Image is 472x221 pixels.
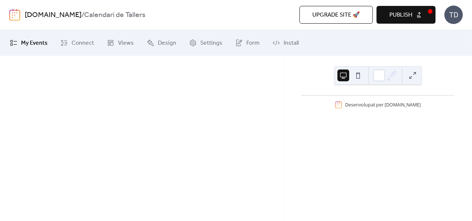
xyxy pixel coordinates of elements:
[267,33,304,53] a: Install
[389,11,412,20] span: Publish
[312,11,360,20] span: Upgrade site 🚀
[230,33,265,53] a: Form
[25,8,81,22] a: [DOMAIN_NAME]
[21,39,48,48] span: My Events
[376,6,435,24] button: Publish
[385,102,421,108] a: [DOMAIN_NAME]
[141,33,182,53] a: Design
[284,39,299,48] span: Install
[184,33,228,53] a: Settings
[84,8,145,22] b: Calendari de Tallers
[81,8,84,22] b: /
[345,102,421,108] div: Desenvolupat per
[299,6,373,24] button: Upgrade site 🚀
[158,39,176,48] span: Design
[4,33,53,53] a: My Events
[200,39,222,48] span: Settings
[55,33,100,53] a: Connect
[9,9,20,21] img: logo
[101,33,139,53] a: Views
[118,39,134,48] span: Views
[246,39,260,48] span: Form
[72,39,94,48] span: Connect
[444,6,463,24] div: TD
